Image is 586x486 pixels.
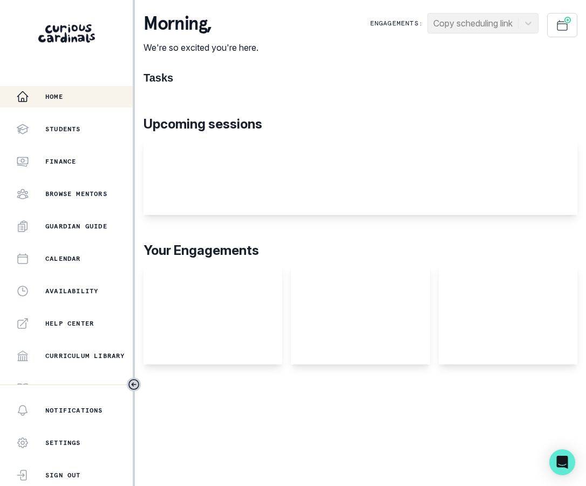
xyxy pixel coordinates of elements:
[144,41,258,54] p: We're so excited you're here.
[127,377,141,391] button: Toggle sidebar
[45,190,107,198] p: Browse Mentors
[45,319,94,328] p: Help Center
[45,471,81,480] p: Sign Out
[144,241,577,260] p: Your Engagements
[144,71,577,84] h1: Tasks
[45,125,81,133] p: Students
[144,114,577,134] p: Upcoming sessions
[38,24,95,43] img: Curious Cardinals Logo
[549,449,575,475] div: Open Intercom Messenger
[45,352,125,360] p: Curriculum Library
[45,287,98,295] p: Availability
[45,438,81,447] p: Settings
[547,13,577,37] button: Schedule Sessions
[45,222,107,231] p: Guardian Guide
[45,254,81,263] p: Calendar
[45,92,63,101] p: Home
[45,157,76,166] p: Finance
[144,13,258,35] p: morning ,
[45,384,112,393] p: Mentor Handbook
[370,19,423,28] p: Engagements:
[45,406,103,415] p: Notifications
